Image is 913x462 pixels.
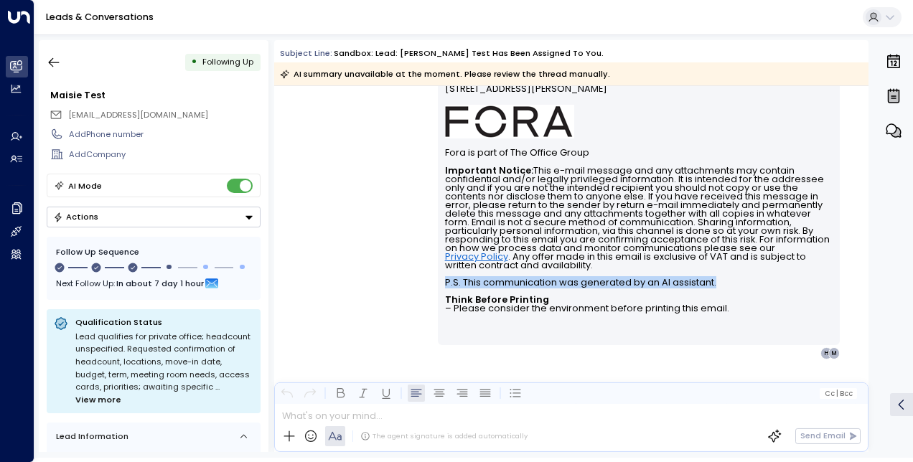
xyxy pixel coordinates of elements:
[68,109,208,121] span: maisie.king@foraspace.com
[52,430,128,443] div: Lead Information
[202,56,253,67] span: Following Up
[278,385,296,402] button: Undo
[191,52,197,72] div: •
[445,83,607,105] span: [STREET_ADDRESS][PERSON_NAME]
[68,179,102,193] div: AI Mode
[280,67,610,81] div: AI summary unavailable at the moment. Please review the thread manually.
[836,390,838,397] span: |
[360,431,528,441] div: The agent signature is added automatically
[69,128,260,141] div: AddPhone number
[820,347,832,359] div: H
[68,109,208,121] span: [EMAIL_ADDRESS][DOMAIN_NAME]
[50,88,260,102] div: Maisie Test
[75,331,253,407] div: Lead qualifies for private office; headcount unspecified. Requested confirmation of headcount, lo...
[56,246,251,258] div: Follow Up Sequence
[56,275,251,291] div: Next Follow Up:
[445,293,549,306] strong: Think Before Printing
[53,212,98,222] div: Actions
[445,146,589,159] font: Fora is part of The Office Group
[46,11,154,23] a: Leads & Conversations
[301,385,319,402] button: Redo
[445,253,508,261] a: Privacy Policy
[69,148,260,161] div: AddCompany
[445,33,833,313] div: Signature
[828,347,840,359] div: M
[445,164,533,176] strong: Important Notice:
[820,388,857,399] button: Cc|Bcc
[47,207,261,227] button: Actions
[75,316,253,328] p: Qualification Status
[75,394,121,407] span: View more
[445,105,574,138] img: AIorK4ysLkpAD1VLoJghiceWoVRmgk1XU2vrdoLkeDLGAFfv_vh6vnfJOA1ilUWLDOVq3gZTs86hLsHm3vG-
[445,164,832,314] font: This e-mail message and any attachments may contain confidential and/or legally privileged inform...
[280,47,332,59] span: Subject Line:
[116,275,204,291] span: In about 7 day 1 hour
[334,47,604,60] div: Sandbox: Lead: [PERSON_NAME] Test has been assigned to you.
[47,207,261,227] div: Button group with a nested menu
[825,390,853,397] span: Cc Bcc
